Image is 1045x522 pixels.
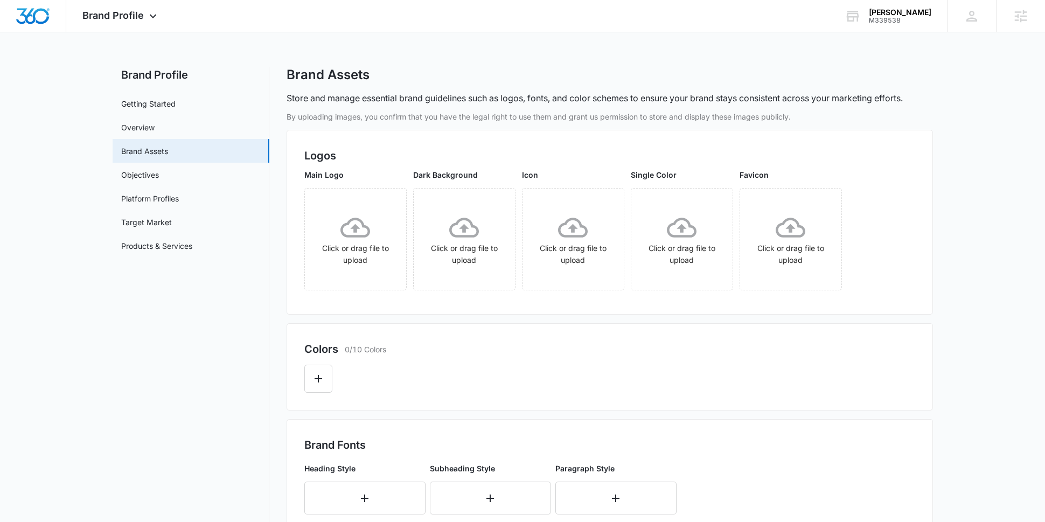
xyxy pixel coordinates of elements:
[304,341,338,357] h2: Colors
[304,148,915,164] h2: Logos
[522,213,624,266] div: Click or drag file to upload
[121,240,192,252] a: Products & Services
[413,169,515,180] p: Dark Background
[869,8,931,17] div: account name
[555,463,677,474] p: Paragraph Style
[522,169,624,180] p: Icon
[414,189,515,290] span: Click or drag file to upload
[631,189,733,290] span: Click or drag file to upload
[740,169,842,180] p: Favicon
[304,437,915,453] h2: Brand Fonts
[304,169,407,180] p: Main Logo
[631,213,733,266] div: Click or drag file to upload
[345,344,386,355] p: 0/10 Colors
[304,365,332,393] button: Edit Color
[121,98,176,109] a: Getting Started
[414,213,515,266] div: Click or drag file to upload
[305,213,406,266] div: Click or drag file to upload
[121,122,155,133] a: Overview
[304,463,426,474] p: Heading Style
[740,189,841,290] span: Click or drag file to upload
[82,10,144,21] span: Brand Profile
[121,145,168,157] a: Brand Assets
[869,17,931,24] div: account id
[121,217,172,228] a: Target Market
[305,189,406,290] span: Click or drag file to upload
[287,111,933,122] p: By uploading images, you confirm that you have the legal right to use them and grant us permissio...
[287,67,370,83] h1: Brand Assets
[631,169,733,180] p: Single Color
[740,213,841,266] div: Click or drag file to upload
[287,92,903,105] p: Store and manage essential brand guidelines such as logos, fonts, and color schemes to ensure you...
[121,169,159,180] a: Objectives
[113,67,269,83] h2: Brand Profile
[121,193,179,204] a: Platform Profiles
[430,463,551,474] p: Subheading Style
[522,189,624,290] span: Click or drag file to upload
